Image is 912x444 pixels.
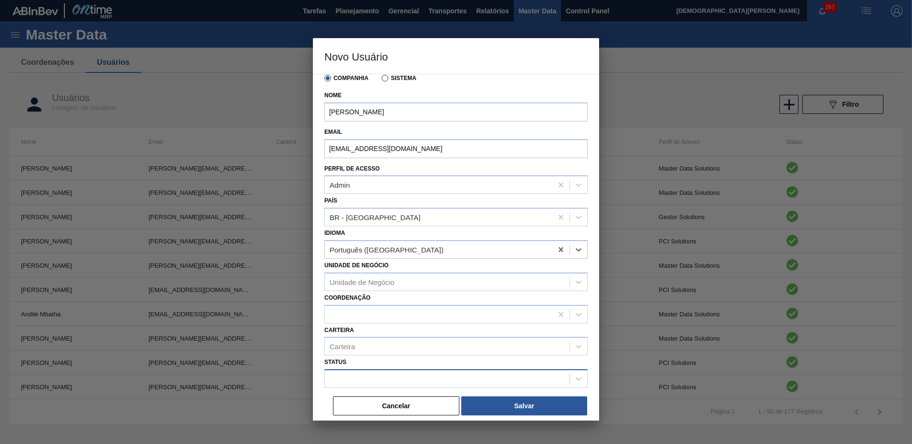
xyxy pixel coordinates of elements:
[324,262,389,269] label: Unidade de Negócio
[330,213,420,222] div: BR - [GEOGRAPHIC_DATA]
[461,396,587,415] button: Salvar
[330,245,444,253] div: Português ([GEOGRAPHIC_DATA])
[324,125,588,139] label: Email
[324,230,345,236] label: Idioma
[324,165,380,172] label: Perfil de Acesso
[324,89,588,102] label: Nome
[330,181,350,189] div: Admin
[324,75,368,81] label: Companhia
[333,396,459,415] button: Cancelar
[324,327,354,333] label: Carteira
[382,75,416,81] label: Sistema
[330,278,394,286] div: Unidade de Negócio
[330,343,355,351] div: Carteira
[324,359,346,365] label: Status
[313,38,599,74] h3: Novo Usuário
[324,197,337,204] label: País
[324,294,371,301] label: Coordenação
